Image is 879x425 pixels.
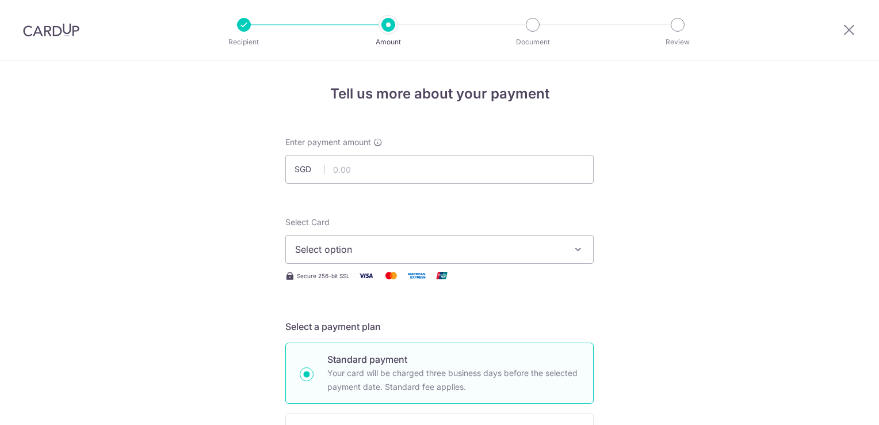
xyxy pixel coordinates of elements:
[490,36,575,48] p: Document
[285,320,594,333] h5: Select a payment plan
[430,268,453,283] img: Union Pay
[380,268,403,283] img: Mastercard
[327,366,579,394] p: Your card will be charged three business days before the selected payment date. Standard fee appl...
[295,164,324,175] span: SGD
[354,268,377,283] img: Visa
[23,23,79,37] img: CardUp
[285,136,371,148] span: Enter payment amount
[201,36,286,48] p: Recipient
[285,155,594,184] input: 0.00
[295,242,563,256] span: Select option
[405,268,428,283] img: American Express
[285,235,594,264] button: Select option
[327,352,579,366] p: Standard payment
[346,36,431,48] p: Amount
[285,217,330,227] span: translation missing: en.payables.payment_networks.credit_card.summary.labels.select_card
[297,271,350,280] span: Secure 256-bit SSL
[635,36,720,48] p: Review
[285,84,594,104] h4: Tell us more about your payment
